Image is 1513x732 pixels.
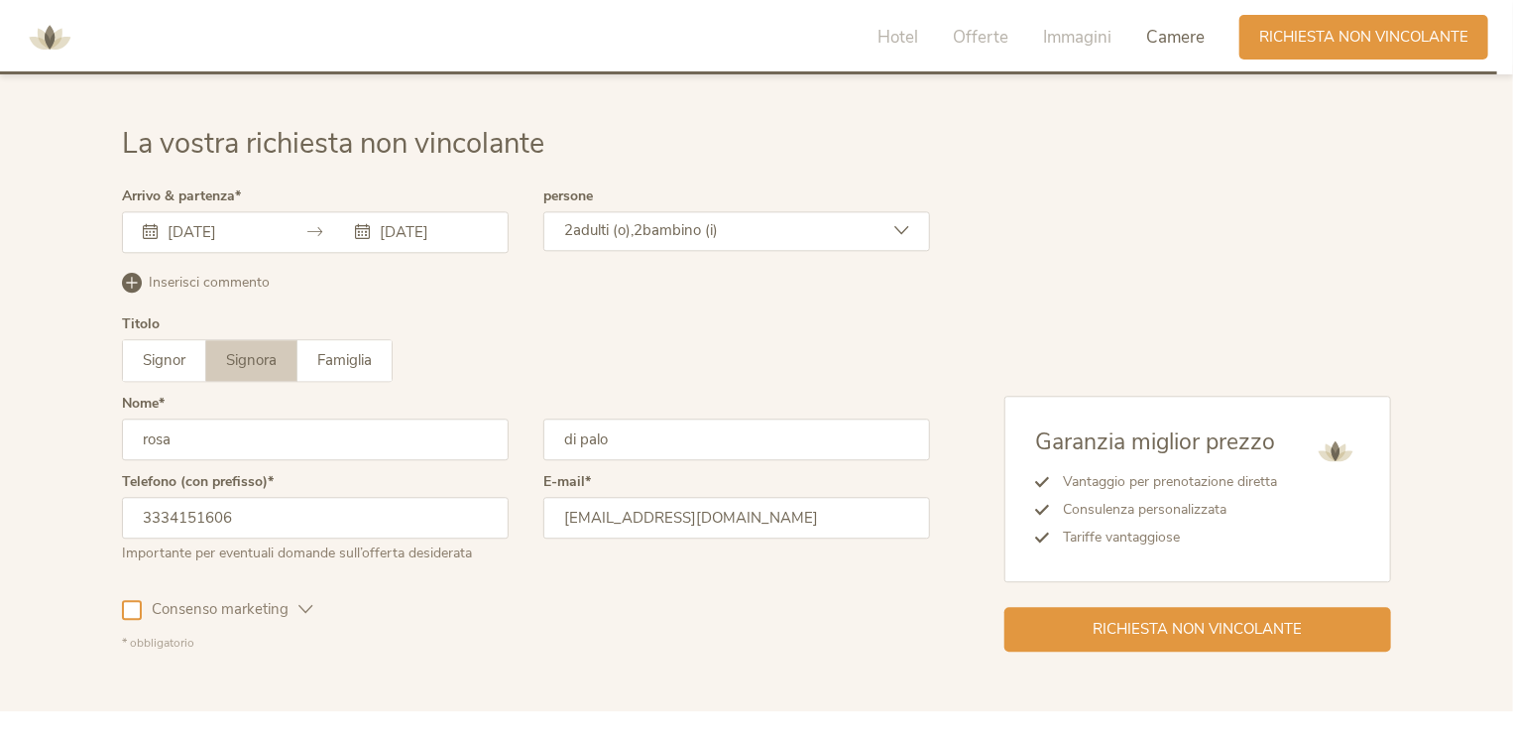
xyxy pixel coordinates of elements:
input: Partenza [375,222,488,242]
input: Telefono (con prefisso) [122,497,509,539]
label: persone [543,189,593,203]
input: Nome [122,419,509,460]
li: Tariffe vantaggiose [1049,524,1277,551]
label: Arrivo & partenza [122,189,241,203]
span: 2 [564,220,573,240]
span: adulti (o), [573,220,634,240]
div: Titolo [122,317,160,331]
img: AMONTI & LUNARIS Wellnessresort [1311,427,1360,476]
label: Telefono (con prefisso) [122,475,274,489]
img: AMONTI & LUNARIS Wellnessresort [20,8,79,67]
li: Vantaggio per prenotazione diretta [1049,468,1277,496]
span: Inserisci commento [149,273,270,293]
span: Signor [143,350,185,370]
input: Arrivo [163,222,276,242]
span: Garanzia miglior prezzo [1035,427,1275,457]
span: 2 [634,220,642,240]
span: Hotel [877,26,918,49]
a: AMONTI & LUNARIS Wellnessresort [20,30,79,44]
div: Importante per eventuali domande sull’offerta desiderata [122,539,509,563]
label: Nome [122,397,165,411]
li: Consulenza personalizzata [1049,496,1277,524]
span: Richiesta non vincolante [1094,619,1303,640]
span: Offerte [953,26,1008,49]
span: La vostra richiesta non vincolante [122,124,544,163]
input: E-mail [543,497,930,539]
span: bambino (i) [642,220,718,240]
div: * obbligatorio [122,635,930,652]
input: Cognome [543,419,930,460]
label: E-mail [543,475,591,489]
span: Immagini [1043,26,1111,49]
span: Signora [226,350,277,370]
span: Consenso marketing [142,599,298,620]
span: Famiglia [317,350,372,370]
span: Richiesta non vincolante [1259,27,1468,48]
span: Camere [1146,26,1205,49]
